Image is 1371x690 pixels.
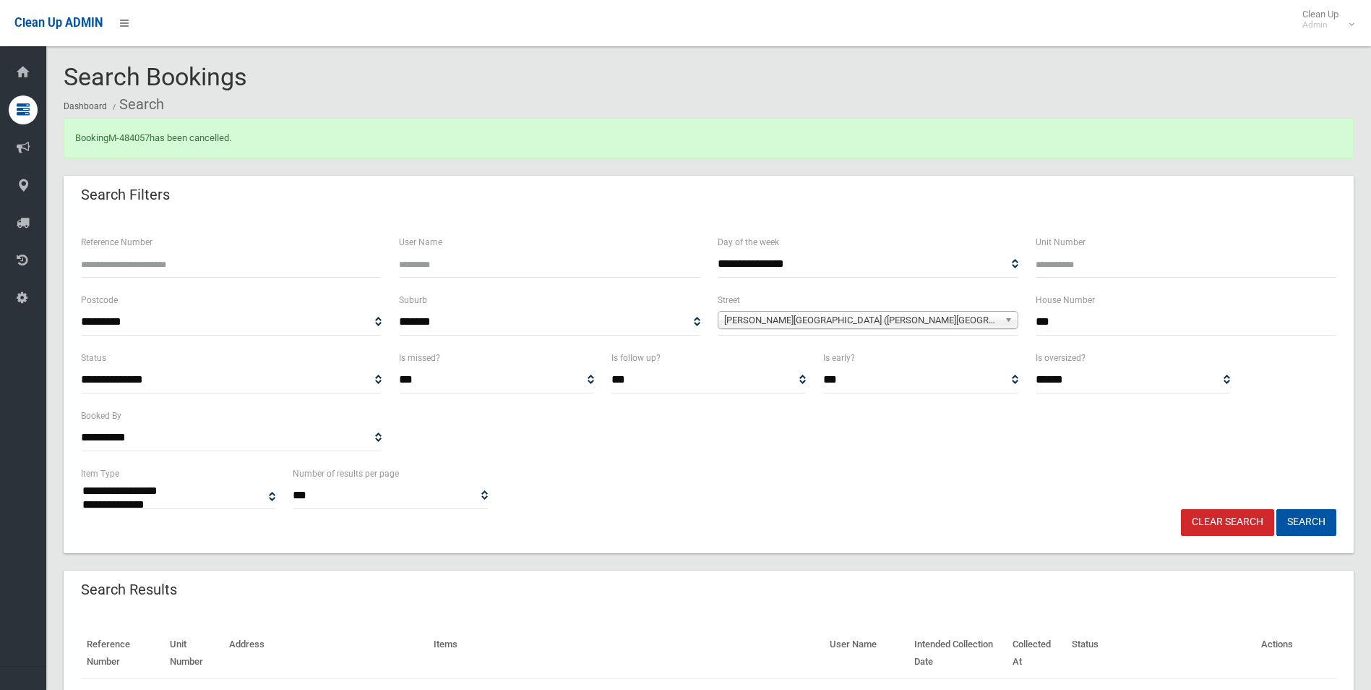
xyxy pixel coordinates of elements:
[724,312,999,329] span: [PERSON_NAME][GEOGRAPHIC_DATA] ([PERSON_NAME][GEOGRAPHIC_DATA])
[1302,20,1338,30] small: Admin
[428,629,824,678] th: Items
[908,629,1007,678] th: Intended Collection Date
[718,234,779,250] label: Day of the week
[64,576,194,604] header: Search Results
[64,62,247,91] span: Search Bookings
[1036,234,1086,250] label: Unit Number
[14,16,103,30] span: Clean Up ADMIN
[399,234,442,250] label: User Name
[1181,509,1274,536] a: Clear Search
[1255,629,1336,678] th: Actions
[109,91,164,118] li: Search
[164,629,224,678] th: Unit Number
[81,408,121,424] label: Booked By
[1066,629,1255,678] th: Status
[1007,629,1066,678] th: Collected At
[611,350,661,366] label: Is follow up?
[64,101,107,111] a: Dashboard
[223,629,428,678] th: Address
[1276,509,1336,536] button: Search
[64,118,1354,158] div: Booking has been cancelled.
[64,181,187,209] header: Search Filters
[824,629,908,678] th: User Name
[1036,350,1086,366] label: Is oversized?
[823,350,855,366] label: Is early?
[108,132,150,143] a: M-484057
[81,234,152,250] label: Reference Number
[81,466,119,482] label: Item Type
[293,466,399,482] label: Number of results per page
[399,292,427,308] label: Suburb
[1295,9,1353,30] span: Clean Up
[399,350,440,366] label: Is missed?
[81,629,164,678] th: Reference Number
[1036,292,1095,308] label: House Number
[718,292,740,308] label: Street
[81,350,106,366] label: Status
[81,292,118,308] label: Postcode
